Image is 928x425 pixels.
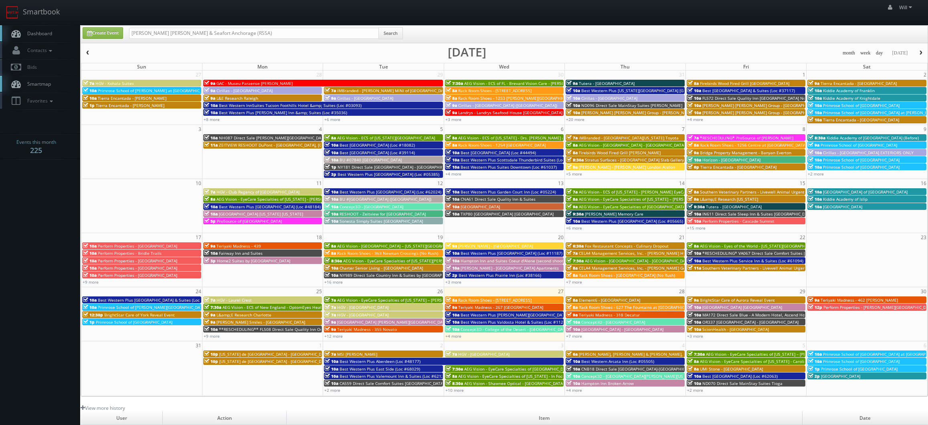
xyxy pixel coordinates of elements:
span: Rack Room Shoes - [GEOGRAPHIC_DATA] (No Rush) [579,272,675,278]
span: ZEITVIEW RESHOOT DuPont - [GEOGRAPHIC_DATA], [GEOGRAPHIC_DATA] [219,142,357,148]
span: 10a [566,103,580,108]
a: +7 more [566,279,582,285]
span: 10a [808,189,822,195]
span: Landrys - Landrys Seafood House [GEOGRAPHIC_DATA] GALV [458,110,573,115]
span: 10a [808,157,822,163]
a: +4 more [687,117,703,122]
span: [PERSON_NAME] Memory Care [585,211,643,217]
span: Southern Veterinary Partners - Livewell Animal Urgent Care of Goodyear [702,265,841,271]
span: Best Western Plus [GEOGRAPHIC_DATA] (Loc #11187) [461,250,562,256]
span: 10a [687,218,701,224]
span: 10a [325,272,338,278]
span: 5p [204,218,216,224]
span: 8a [566,304,578,310]
span: L&amp;E Research [US_STATE] [700,196,758,202]
span: Rack Room Shoes - [STREET_ADDRESS] [458,88,532,93]
span: 10a [687,110,701,115]
span: 7:30a [566,258,584,264]
span: 9a [687,196,699,202]
span: Firebirds Wood Fired Grill [PERSON_NAME] [579,150,661,155]
span: Best Western Plus Service Inn & Suites (Loc #61094) WHITE GLOVE [702,258,831,264]
span: 10a [83,88,97,93]
span: 8a [687,189,699,195]
span: 10a [325,204,338,209]
span: 10a [687,88,701,93]
span: AEG Vision - Eyes of the World - [US_STATE][GEOGRAPHIC_DATA] [700,243,822,249]
span: 10a [204,250,218,256]
span: Perform Properties - [GEOGRAPHIC_DATA] [98,265,177,271]
span: BrightStar Care of Aurora Reveal Event [700,297,775,303]
span: Perform Properties - [GEOGRAPHIC_DATA] [98,243,177,249]
span: AEG Vision - [GEOGRAPHIC_DATA] – [US_STATE][GEOGRAPHIC_DATA]. ([GEOGRAPHIC_DATA]) [337,243,509,249]
span: Primrose School of [PERSON_NAME][GEOGRAPHIC_DATA] [98,304,206,310]
span: iMBranded - [GEOGRAPHIC_DATA][US_STATE] Toyota [579,135,679,141]
span: Rack Room Shoes - 627 The Fountains at [GEOGRAPHIC_DATA] (No Rush) [579,304,717,310]
span: Tierra Encantada - [PERSON_NAME] [96,103,164,108]
span: 8a [446,142,457,148]
button: Search [378,27,403,39]
button: day [873,48,886,58]
span: Southern Veterinary Partners - Livewell Animal Urgent Care of [PERSON_NAME] [700,189,852,195]
span: Best Western Plus Prairie Inn (Loc #38166) [459,272,541,278]
span: 10a [808,88,822,93]
span: 8:30a [808,135,825,141]
span: Best Western Plus [PERSON_NAME] Inn &amp; Suites (Loc #35036) [219,110,347,115]
span: 1p [83,103,95,108]
span: L&E Research Raleigh [216,95,258,101]
span: 7a [204,189,215,195]
span: 10a [83,304,97,310]
span: 10a [687,304,701,310]
span: ND096 Direct Sale MainStay Suites [PERSON_NAME] [581,103,682,108]
span: HGV - Club Regency of [GEOGRAPHIC_DATA] [216,189,299,195]
span: 10a [687,157,701,163]
span: [PERSON_NAME] [PERSON_NAME] Group - [GEOGRAPHIC_DATA] - [STREET_ADDRESS] [702,103,862,108]
span: 10a [325,157,338,163]
span: 9a [325,95,336,101]
span: Perform Properties - Cascade Summit [702,218,774,224]
a: +3 more [445,279,461,285]
a: +16 more [324,279,343,285]
span: FL572 Direct Sale Quality Inn [GEOGRAPHIC_DATA] North I-75 [702,95,820,101]
span: 10a [566,95,580,101]
span: 11a [687,265,701,271]
span: L&amp;E Research Charlotte [216,312,271,318]
span: 7a [325,88,336,93]
span: Best Western InnSuites Tucson Foothills Hotel &amp; Suites (Loc #03093) [219,103,362,108]
a: +9 more [83,279,99,285]
span: 9a [808,81,819,86]
span: Best Western Plus [GEOGRAPHIC_DATA] & Suites (Loc #45093) [98,297,217,303]
span: 9a [204,88,215,93]
span: Kiddie Academy of Franklin [823,88,875,93]
span: Tutera - [GEOGRAPHIC_DATA] [706,204,762,209]
span: 10a [204,204,218,209]
span: 7a [687,135,699,141]
span: 10a [446,196,459,202]
span: [PERSON_NAME] - [GEOGRAPHIC_DATA] Apartments [461,265,559,271]
span: Rack Room Shoes - [STREET_ADDRESS] [458,297,532,303]
span: 9a [566,164,578,170]
span: 9a [808,297,819,303]
span: [PERSON_NAME] - [PERSON_NAME] London Avalon [579,164,675,170]
span: Perform Properties - [GEOGRAPHIC_DATA] [98,272,177,278]
span: AEG Vision - EyeCare Specialties of [US_STATE] – [PERSON_NAME] Eye Care [337,297,481,303]
span: 9a [204,243,215,249]
span: AEG Vision - EyeCare Specialties of [US_STATE][PERSON_NAME] Eyecare Associates [343,258,502,264]
input: Search for Events [129,28,379,39]
span: 7:30a [446,81,463,86]
span: 9a [808,142,819,148]
span: Rack Room Shoes - 363 Newnan Crossings (No Rush) [337,250,438,256]
span: [PERSON_NAME] Smiles - [GEOGRAPHIC_DATA] [216,319,305,325]
span: 10a [808,150,822,155]
span: Stratus Surfaces - [GEOGRAPHIC_DATA] Slab Gallery [585,157,684,163]
span: 10a [325,265,338,271]
span: 9a [204,319,215,325]
span: HGV - Kohala Suites [95,81,134,86]
span: CELA4 Management Services, Inc. - [PERSON_NAME] Genesis [579,265,695,271]
span: 10a [687,250,701,256]
span: Dashboard [23,30,52,37]
a: +2 more [808,171,824,177]
span: Best Western Plus [GEOGRAPHIC_DATA] (Loc #48184) [219,204,321,209]
a: +4 more [445,171,461,177]
span: Best [GEOGRAPHIC_DATA] (Loc #39114) [340,150,415,155]
span: 1p [325,164,336,170]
